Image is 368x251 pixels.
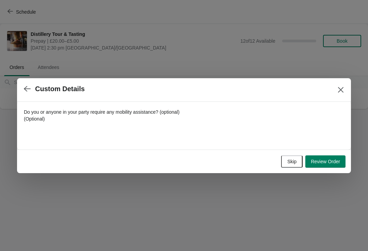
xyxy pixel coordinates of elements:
[335,84,347,96] button: Close
[24,109,181,122] label: Do you or anyone in your party require any mobility assistance? (optional) (Optional)
[35,85,85,93] h2: Custom Details
[281,155,303,168] button: Skip
[287,159,296,164] span: Skip
[305,155,346,168] button: Review Order
[311,159,340,164] span: Review Order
